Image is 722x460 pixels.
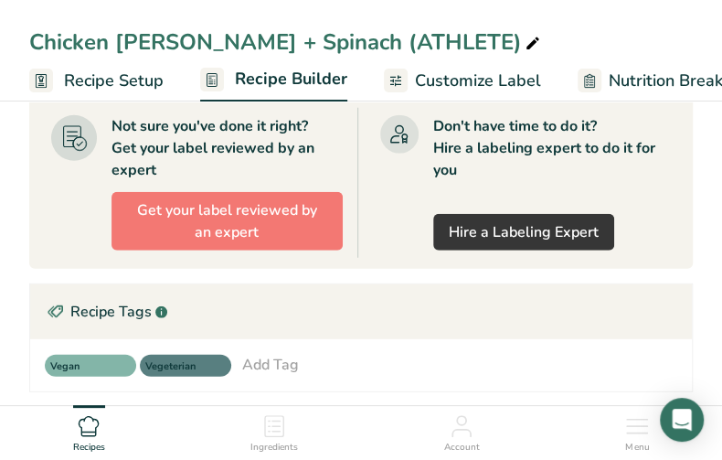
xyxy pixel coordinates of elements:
div: Don't have time to do it? Hire a labeling expert to do it for you [433,115,672,181]
a: Recipes [73,406,105,455]
div: Recipe Tags [30,284,692,339]
a: Recipe Setup [29,60,164,102]
a: Ingredients [250,406,298,455]
a: Customize Label [384,60,541,102]
span: Recipe Builder [235,67,347,91]
span: Customize Label [415,69,541,93]
a: Account [444,406,480,455]
span: Ingredients [250,441,298,455]
span: Menu [625,441,649,455]
span: Vegeterian [145,359,209,375]
div: Not sure you've done it right? Get your label reviewed by an expert [111,115,343,181]
span: Account [444,441,480,455]
div: Open Intercom Messenger [660,398,704,442]
span: Vegan [50,359,114,375]
div: Add Tag [242,354,299,376]
span: Recipe Setup [64,69,164,93]
a: Hire a Labeling Expert [433,214,614,251]
div: Chicken [PERSON_NAME] + Spinach (ATHLETE) [29,26,544,59]
span: Get your label reviewed by an expert [127,199,327,243]
button: Get your label reviewed by an expert [111,192,343,251]
span: Recipes [73,441,105,455]
a: Recipe Builder [200,59,347,102]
